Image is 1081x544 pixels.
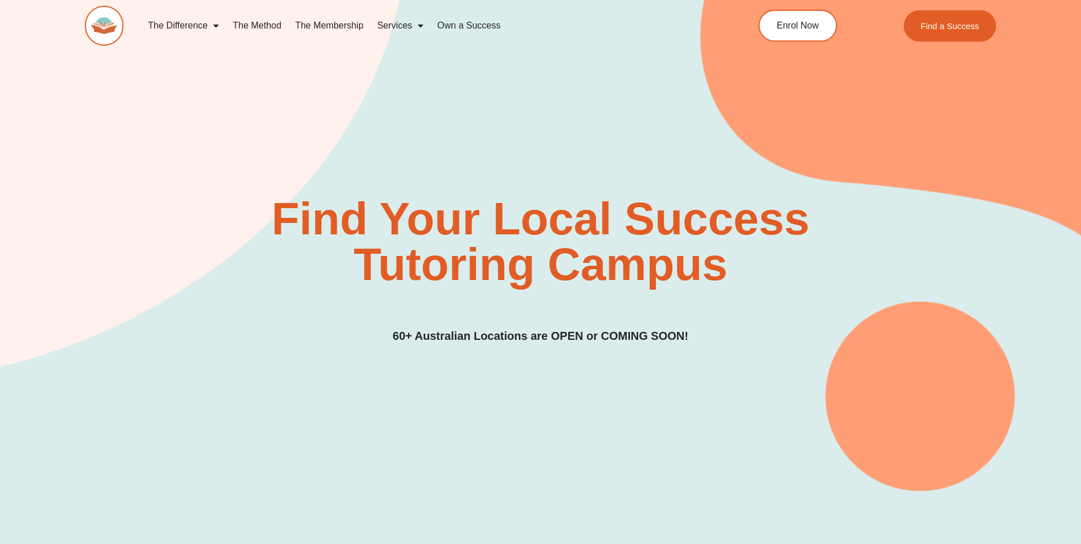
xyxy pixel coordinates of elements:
[370,13,430,39] a: Services
[226,13,288,39] a: The Method
[430,13,507,39] a: Own a Success
[393,327,688,345] h3: 60+ Australian Locations are OPEN or COMING SOON!
[921,22,980,30] span: Find a Success
[904,10,997,42] a: Find a Success
[288,13,370,39] a: The Membership
[777,21,819,30] span: Enrol Now
[758,10,837,42] a: Enrol Now
[141,13,707,39] nav: Menu
[181,196,901,287] h2: Find Your Local Success Tutoring Campus
[141,13,226,39] a: The Difference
